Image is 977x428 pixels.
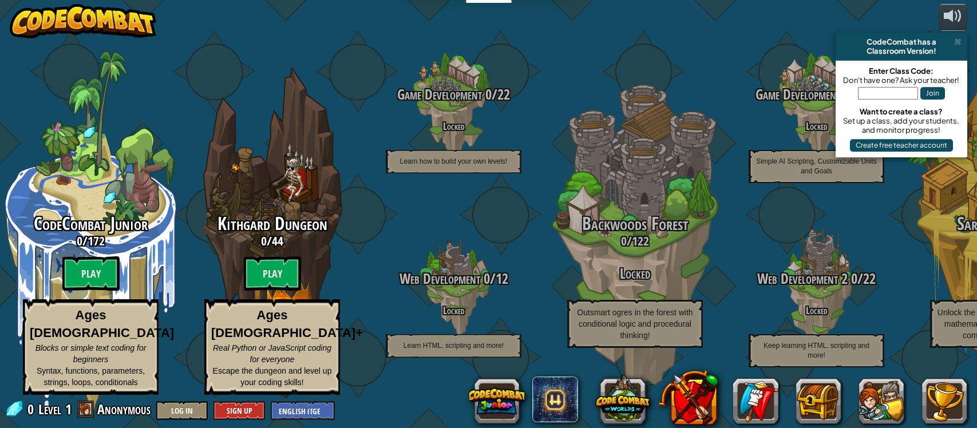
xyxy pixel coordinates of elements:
[726,305,907,316] h4: Locked
[400,157,507,165] span: Learn how to build your own levels!
[272,232,283,249] span: 44
[363,87,544,102] h3: /
[156,401,208,420] button: Log In
[544,234,726,248] h3: /
[756,85,850,104] span: Game Development 2
[77,232,82,249] span: 0
[404,342,504,350] span: Learn HTML, scripting and more!
[840,46,963,56] div: Classroom Version!
[37,366,145,387] span: Syntax, functions, parameters, strings, loops, conditionals
[582,211,689,236] span: Backwoods Forest
[496,269,508,288] span: 12
[399,269,480,288] span: Web Development
[181,51,363,414] div: Complete previous world to unlock
[726,121,907,132] h4: Locked
[65,400,72,418] span: 1
[213,401,265,420] button: Sign Up
[939,4,967,31] button: Adjust volume
[211,308,363,340] strong: Ages [DEMOGRAPHIC_DATA]+
[27,400,37,418] span: 0
[88,232,105,249] span: 172
[850,139,953,152] button: Create free teacher account
[863,269,876,288] span: 22
[632,232,649,249] span: 122
[261,232,267,249] span: 0
[217,211,327,236] span: Kithgard Dungeon
[34,211,148,236] span: CodeCombat Junior
[841,76,962,85] div: Don't have one? Ask your teacher!
[757,269,848,288] span: Web Development 2
[841,107,962,116] div: Want to create a class?
[726,271,907,287] h3: /
[726,87,907,102] h3: /
[621,232,627,249] span: 0
[213,343,331,364] span: Real Python or JavaScript coding for everyone
[848,269,857,288] span: 0
[62,256,120,291] btn: Play
[10,4,156,38] img: CodeCombat - Learn how to code by playing a game
[841,116,962,134] div: Set up a class, add your students, and monitor progress!
[97,400,151,418] span: Anonymous
[213,366,332,387] span: Escape the dungeon and level up your coding skills!
[840,37,963,46] div: CodeCombat has a
[38,400,61,419] span: Level
[920,87,945,100] button: Join
[841,66,962,76] div: Enter Class Code:
[181,234,363,248] h3: /
[397,85,482,104] span: Game Development
[544,266,726,282] h3: Locked
[244,256,301,291] btn: Play
[482,85,492,104] span: 0
[363,305,544,316] h4: Locked
[480,269,490,288] span: 0
[577,308,693,340] span: Outsmart ogres in the forest with conditional logic and procedural thinking!
[756,157,877,175] span: Simple AI Scripting, Customizable Units and Goals
[764,342,869,359] span: Keep learning HTML, scripting and more!
[363,271,544,287] h3: /
[35,343,147,364] span: Blocks or simple text coding for beginners
[497,85,510,104] span: 22
[363,121,544,132] h4: Locked
[30,308,174,340] strong: Ages [DEMOGRAPHIC_DATA]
